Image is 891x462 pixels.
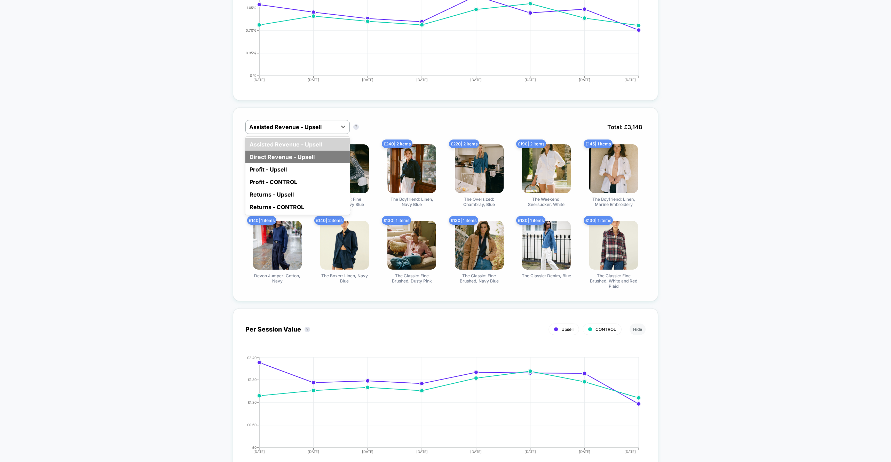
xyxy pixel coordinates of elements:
span: £ 240 | 2 items [382,140,412,148]
tspan: [DATE] [525,449,536,454]
tspan: [DATE] [253,449,265,454]
span: Devon Jumper: Cotton, Navy [251,273,303,284]
span: The Classic: Fine Brushed, Dusty Pink [386,273,438,284]
span: The Boyfriend: Linen, Navy Blue [386,197,438,207]
span: Total: £ 3,148 [604,120,646,134]
span: Upsell [561,327,574,332]
img: The Oversized: Chambray, Blue [455,144,504,193]
tspan: [DATE] [625,78,636,82]
tspan: [DATE] [416,78,428,82]
span: The Classic: Fine Brushed, Navy Blue [453,273,505,284]
tspan: [DATE] [470,449,482,454]
button: ? [305,327,310,332]
tspan: [DATE] [253,78,265,82]
span: £ 220 | 2 items [449,140,479,148]
span: The Classic: Fine Brushed, White and Red Plaid [588,273,640,289]
img: The Weekend: Seersucker, White [522,144,571,193]
span: CONTROL [596,327,616,332]
tspan: [DATE] [579,78,590,82]
img: The Boxer: Linen, Navy Blue [320,221,369,270]
span: The Boxer: Linen, Navy Blue [318,273,371,284]
div: PER_SESSION_VALUE [238,356,639,460]
tspan: 0.35% [246,51,257,55]
tspan: [DATE] [416,449,428,454]
div: Direct Revenue - Upsell [245,151,350,163]
tspan: [DATE] [362,449,373,454]
div: Assisted Revenue - Upsell [245,138,350,151]
tspan: [DATE] [579,449,590,454]
tspan: £0.60 [247,423,257,427]
tspan: £0 [252,445,257,449]
tspan: £1.20 [248,400,257,404]
img: The Boyfriend: Linen, Marine Embroidery [589,144,638,193]
span: The Weekend: Seersucker, White [520,197,573,207]
div: Returns - Upsell [245,188,350,201]
button: ? [353,124,359,130]
tspan: [DATE] [470,78,482,82]
img: The Classic: Fine Brushed, Navy Blue [455,221,504,270]
tspan: £2.40 [247,355,257,359]
span: £ 140 | 2 items [314,216,344,225]
span: The Classic: Denim, Blue [522,273,571,278]
tspan: 0.70% [246,28,257,32]
span: £ 130 | 1 items [584,216,613,225]
tspan: [DATE] [525,78,536,82]
tspan: £1.80 [248,377,257,382]
span: £ 190 | 2 items [516,140,546,148]
span: £ 145 | 1 items [584,140,613,148]
div: Profit - Upsell [245,163,350,176]
span: £ 130 | 1 items [516,216,545,225]
img: The Classic: Fine Brushed, Dusty Pink [387,221,436,270]
div: Returns - CONTROL [245,201,350,213]
img: The Classic: Fine Brushed, White and Red Plaid [589,221,638,270]
div: Profit - CONTROL [245,176,350,188]
tspan: [DATE] [308,78,319,82]
span: The Boyfriend: Linen, Marine Embroidery [588,197,640,207]
tspan: 1.05% [246,6,257,10]
tspan: [DATE] [308,449,319,454]
span: The Oversized: Chambray, Blue [453,197,505,207]
img: The Classic: Denim, Blue [522,221,571,270]
tspan: 0 % [250,73,257,78]
img: Devon Jumper: Cotton, Navy [253,221,302,270]
tspan: [DATE] [625,449,636,454]
span: £ 130 | 1 items [382,216,411,225]
span: £ 140 | 1 items [247,216,276,225]
span: £ 130 | 1 items [449,216,478,225]
button: Hide [630,324,646,335]
img: The Boyfriend: Linen, Navy Blue [387,144,436,193]
tspan: [DATE] [362,78,373,82]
